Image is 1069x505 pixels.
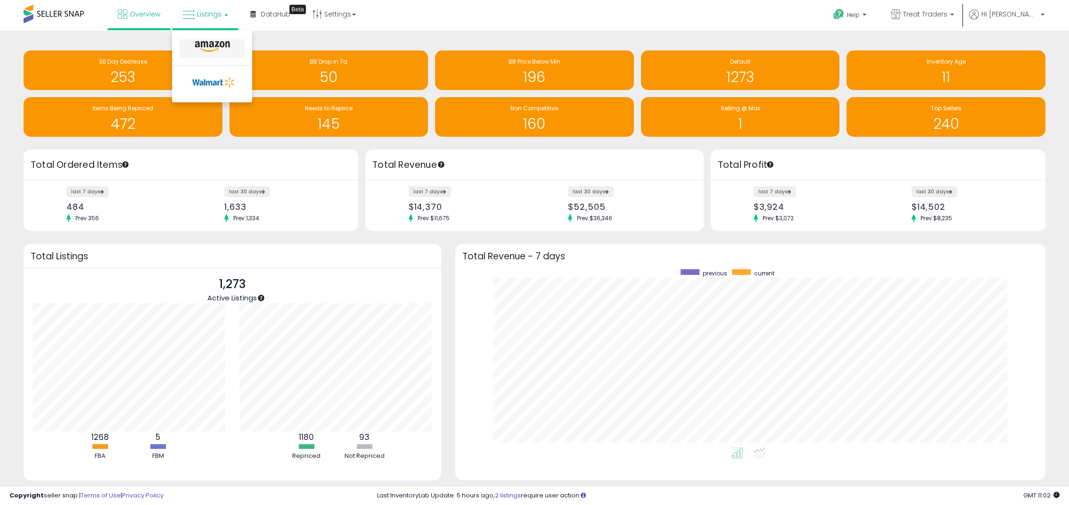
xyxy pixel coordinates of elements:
[305,104,353,112] span: Needs to Reprice
[229,214,264,222] span: Prev: 1,334
[207,293,257,303] span: Active Listings
[981,9,1038,19] span: Hi [PERSON_NAME]
[299,431,314,443] b: 1180
[9,491,164,500] div: seller snap | |
[641,97,840,137] a: Selling @ Max 1
[927,58,966,66] span: Inventory Age
[28,116,218,132] h1: 472
[721,104,760,112] span: Selling @ Max
[758,214,798,222] span: Prev: $3,072
[440,69,629,85] h1: 196
[912,202,1029,212] div: $14,502
[261,9,290,19] span: DataHub
[230,50,428,90] a: BB Drop in 7d 50
[413,214,454,222] span: Prev: $11,675
[278,452,335,461] div: Repriced
[130,452,186,461] div: FBM
[509,58,560,66] span: BB Price Below Min
[66,202,184,212] div: 484
[641,50,840,90] a: Default 1273
[234,116,424,132] h1: 145
[122,491,164,500] a: Privacy Policy
[462,253,1038,260] h3: Total Revenue - 7 days
[71,214,104,222] span: Prev: 356
[847,50,1045,90] a: Inventory Age 11
[31,158,351,172] h3: Total Ordered Items
[24,50,222,90] a: 30 Day Decrease 253
[646,116,835,132] h1: 1
[130,9,160,19] span: Overview
[197,9,222,19] span: Listings
[31,253,434,260] h3: Total Listings
[730,58,750,66] span: Default
[931,104,962,112] span: Top Sellers
[409,186,451,197] label: last 7 days
[581,492,586,498] i: Click here to read more about un-synced listings.
[826,1,876,31] a: Help
[9,491,44,500] strong: Copyright
[257,294,265,302] div: Tooltip anchor
[289,5,306,14] div: Tooltip anchor
[568,202,687,212] div: $52,505
[912,186,957,197] label: last 30 days
[336,452,393,461] div: Not Repriced
[851,69,1041,85] h1: 11
[310,58,347,66] span: BB Drop in 7d
[1023,491,1060,500] span: 2025-09-18 11:02 GMT
[754,186,796,197] label: last 7 days
[359,431,370,443] b: 93
[703,269,727,277] span: previous
[409,202,527,212] div: $14,370
[435,97,634,137] a: Non Competitive 160
[833,8,845,20] i: Get Help
[495,491,521,500] a: 2 listings
[224,186,270,197] label: last 30 days
[92,104,153,112] span: Items Being Repriced
[372,158,697,172] h3: Total Revenue
[646,69,835,85] h1: 1273
[81,491,121,500] a: Terms of Use
[72,452,128,461] div: FBA
[440,116,629,132] h1: 160
[224,202,342,212] div: 1,633
[916,214,957,222] span: Prev: $8,235
[99,58,147,66] span: 30 Day Decrease
[435,50,634,90] a: BB Price Below Min 196
[230,97,428,137] a: Needs to Reprice 145
[718,158,1038,172] h3: Total Profit
[969,9,1044,31] a: Hi [PERSON_NAME]
[754,269,774,277] span: current
[754,202,871,212] div: $3,924
[234,69,424,85] h1: 50
[66,186,109,197] label: last 7 days
[766,160,774,169] div: Tooltip anchor
[28,69,218,85] h1: 253
[510,104,558,112] span: Non Competitive
[121,160,130,169] div: Tooltip anchor
[207,275,257,293] p: 1,273
[847,97,1045,137] a: Top Sellers 240
[91,431,109,443] b: 1268
[377,491,1060,500] div: Last InventoryLab Update: 5 hours ago, require user action.
[437,160,445,169] div: Tooltip anchor
[24,97,222,137] a: Items Being Repriced 472
[568,186,614,197] label: last 30 days
[851,116,1041,132] h1: 240
[847,11,860,19] span: Help
[572,214,617,222] span: Prev: $36,346
[156,431,160,443] b: 5
[903,9,947,19] span: Treat Traders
